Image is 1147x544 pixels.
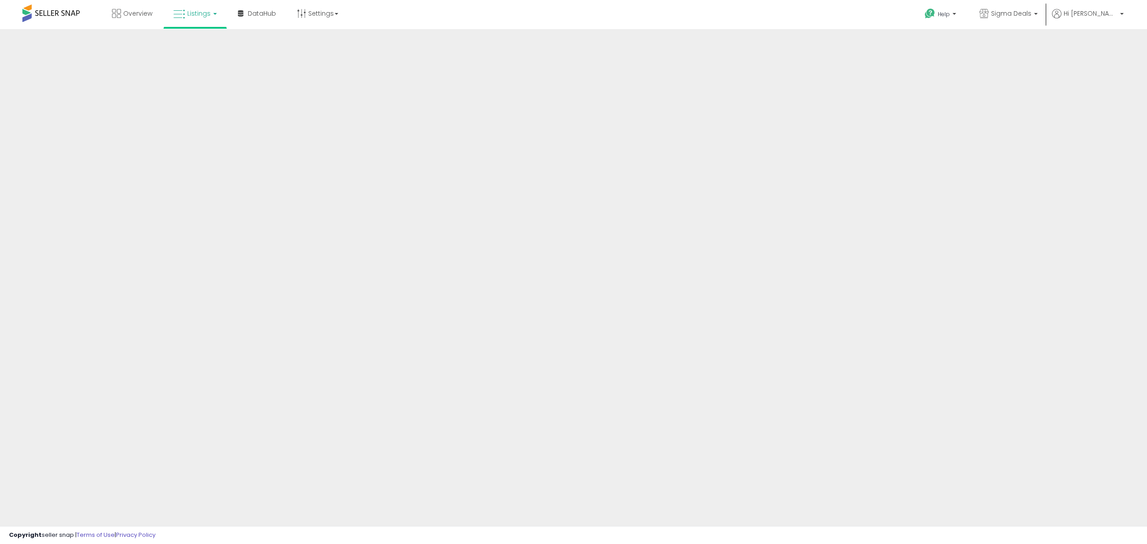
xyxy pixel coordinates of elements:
[938,10,950,18] span: Help
[991,9,1031,18] span: Sigma Deals
[918,1,965,29] a: Help
[1052,9,1124,29] a: Hi [PERSON_NAME]
[187,9,211,18] span: Listings
[924,8,936,19] i: Get Help
[1064,9,1117,18] span: Hi [PERSON_NAME]
[123,9,152,18] span: Overview
[248,9,276,18] span: DataHub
